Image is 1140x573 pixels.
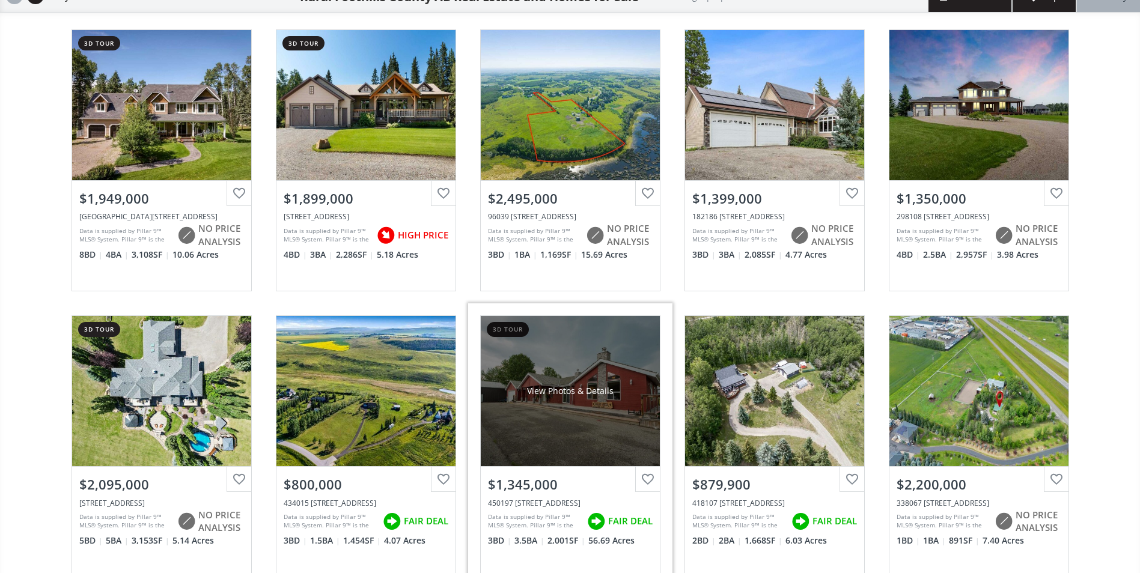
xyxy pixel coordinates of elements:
span: 5.18 Acres [377,249,418,261]
span: 3,153 SF [132,535,169,547]
span: 15.69 Acres [581,249,627,261]
div: $1,949,000 [79,189,244,208]
div: View Photos & Details [118,99,205,111]
div: 18 Sunset Ridge Drive, Rural Foothills County, AB T1S 5B7 [79,498,244,508]
div: Data is supplied by Pillar 9™ MLS® System. Pillar 9™ is the owner of the copyright in its MLS® Sy... [488,512,581,530]
div: $879,900 [692,475,857,494]
span: NO PRICE ANALYSIS [607,222,653,248]
img: rating icon [583,223,607,247]
img: rating icon [788,509,812,533]
span: 2 BA [719,535,742,547]
div: Data is supplied by Pillar 9™ MLS® System. Pillar 9™ is the owner of the copyright in its MLS® Sy... [692,226,784,244]
span: 3.5 BA [514,535,544,547]
span: 3 BA [719,249,742,261]
div: View Photos & Details [936,99,1022,111]
span: 2,001 SF [547,535,585,547]
a: $2,495,00096039 [STREET_ADDRESS]Data is supplied by Pillar 9™ MLS® System. Pillar 9™ is the owner... [468,17,672,303]
span: 6.03 Acres [785,535,827,547]
span: 1,454 SF [343,535,381,547]
span: 3 BA [310,249,333,261]
div: 450197 216 Street West, Rural Foothills County, AB T0L2A0 [488,498,653,508]
span: 1.5 BA [310,535,340,547]
span: 2,957 SF [956,249,994,261]
span: 891 SF [949,535,980,547]
span: 4 BD [897,249,920,261]
div: 182186 320 Street West, Rural Foothills County, AB T0L 1W4 [692,211,857,222]
span: 4.07 Acres [384,535,425,547]
span: 3 BD [488,535,511,547]
div: 434015 43 Street West #200, Rural Foothills County, AB T0L 2A0 [284,498,448,508]
div: Data is supplied by Pillar 9™ MLS® System. Pillar 9™ is the owner of the copyright in its MLS® Sy... [488,226,580,244]
img: rating icon [992,223,1016,247]
div: 338067 1067 Drive East #10, Rural Foothills County, AB T1S 4T2 [897,498,1061,508]
span: NO PRICE ANALYSIS [198,509,244,535]
img: rating icon [584,509,608,533]
span: NO PRICE ANALYSIS [1016,509,1061,535]
div: View Photos & Details [323,99,409,111]
span: 7.40 Acres [983,535,1024,547]
img: rating icon [787,223,811,247]
div: 418107 112 Street West, Rural Foothills County, AB T1S6C9 [692,498,857,508]
div: Data is supplied by Pillar 9™ MLS® System. Pillar 9™ is the owner of the copyright in its MLS® Sy... [284,226,371,244]
div: View Photos & Details [323,385,409,397]
a: 3d tour$1,949,000[GEOGRAPHIC_DATA][STREET_ADDRESS]Data is supplied by Pillar 9™ MLS® System. Pill... [59,17,264,303]
div: $2,095,000 [79,475,244,494]
div: 298108 27 Street West, Rural Foothills County, AB T1S 7A4 [897,211,1061,222]
div: $800,000 [284,475,448,494]
div: View Photos & Details [527,99,614,111]
span: 5 BD [79,535,103,547]
span: 2.5 BA [923,249,953,261]
div: 162020 1315 Drive West, Rural Foothills County, AB T0L 1W4 [79,211,244,222]
span: NO PRICE ANALYSIS [1016,222,1061,248]
span: 2,286 SF [336,249,374,261]
div: 96039 198 Avenue West, Rural Foothills County, AB T1S 2W6 [488,211,653,222]
span: 1,169 SF [540,249,578,261]
span: 2 BD [692,535,716,547]
div: Data is supplied by Pillar 9™ MLS® System. Pillar 9™ is the owner of the copyright in its MLS® Sy... [284,512,377,530]
span: NO PRICE ANALYSIS [198,222,244,248]
div: View Photos & Details [118,385,205,397]
span: 1 BA [923,535,946,547]
span: HIGH PRICE [398,229,448,241]
span: 3.98 Acres [997,249,1038,261]
span: 3 BD [692,249,716,261]
div: Data is supplied by Pillar 9™ MLS® System. Pillar 9™ is the owner of the copyright in its MLS® Sy... [692,512,785,530]
span: FAIR DEAL [404,515,448,527]
span: 5 BA [106,535,129,547]
div: $2,200,000 [897,475,1061,494]
img: rating icon [992,509,1016,533]
div: $2,495,000 [488,189,653,208]
img: rating icon [380,509,404,533]
span: FAIR DEAL [812,515,857,527]
span: 3 BD [284,535,307,547]
span: 1 BD [897,535,920,547]
span: 4 BA [106,249,129,261]
div: $1,345,000 [488,475,653,494]
span: 4 BD [284,249,307,261]
div: Data is supplied by Pillar 9™ MLS® System. Pillar 9™ is the owner of the copyright in its MLS® Sy... [79,512,171,530]
a: $1,350,000298108 [STREET_ADDRESS]Data is supplied by Pillar 9™ MLS® System. Pillar 9™ is the owne... [877,17,1081,303]
img: rating icon [174,223,198,247]
span: 56.69 Acres [588,535,635,547]
span: NO PRICE ANALYSIS [811,222,857,248]
span: 2,085 SF [745,249,782,261]
div: Data is supplied by Pillar 9™ MLS® System. Pillar 9™ is the owner of the copyright in its MLS® Sy... [897,512,989,530]
a: 3d tour$1,899,000[STREET_ADDRESS]Data is supplied by Pillar 9™ MLS® System. Pillar 9™ is the owne... [264,17,468,303]
div: Data is supplied by Pillar 9™ MLS® System. Pillar 9™ is the owner of the copyright in its MLS® Sy... [79,226,171,244]
span: 1,668 SF [745,535,782,547]
span: 3 BD [488,249,511,261]
div: View Photos & Details [731,385,818,397]
a: $1,399,000182186 [STREET_ADDRESS]Data is supplied by Pillar 9™ MLS® System. Pillar 9™ is the owne... [672,17,877,303]
div: View Photos & Details [936,385,1022,397]
img: rating icon [174,509,198,533]
span: 10.06 Acres [172,249,219,261]
span: FAIR DEAL [608,515,653,527]
div: Data is supplied by Pillar 9™ MLS® System. Pillar 9™ is the owner of the copyright in its MLS® Sy... [897,226,989,244]
span: 8 BD [79,249,103,261]
div: $1,350,000 [897,189,1061,208]
div: View Photos & Details [731,99,818,111]
div: $1,399,000 [692,189,857,208]
div: $1,899,000 [284,189,448,208]
span: 1 BA [514,249,537,261]
div: 272215 Highway 549 West #200, Rural Foothills County, AB T0L1K0 [284,211,448,222]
